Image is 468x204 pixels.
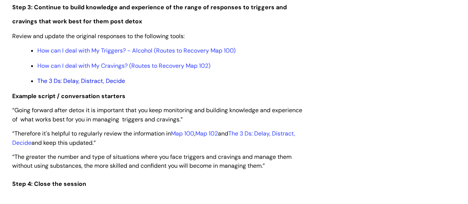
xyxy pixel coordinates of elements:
[12,130,295,147] span: “Therefore it's helpful to regularly review the information in , and and keep this updated.”
[12,153,292,170] span: “The greater the number and type of situations where you face triggers and cravings and manage th...
[171,130,194,137] a: Map 100
[37,62,211,70] a: How can I deal with My Cravings? (Routes to Recovery Map 102)
[12,32,185,40] span: Review and update the original responses to the following tools:
[12,92,125,100] strong: Example script / conversation starters
[195,130,218,137] a: Map 102
[12,180,86,188] span: Step 4: Close the session
[37,77,125,85] a: The 3 Ds: Delay, Distract, Decide
[12,130,295,147] a: The 3 Ds: Delay, Distract, Decide
[37,47,236,54] a: How can I deal with My Triggers? - Alcohol (Routes to Recovery Map 100)
[12,3,287,25] span: Step 3: Continue to build knowledge and experience of the range of responses to triggers and crav...
[12,106,302,123] span: “Going forward after detox it is important that you keep monitoring and building knowledge and ex...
